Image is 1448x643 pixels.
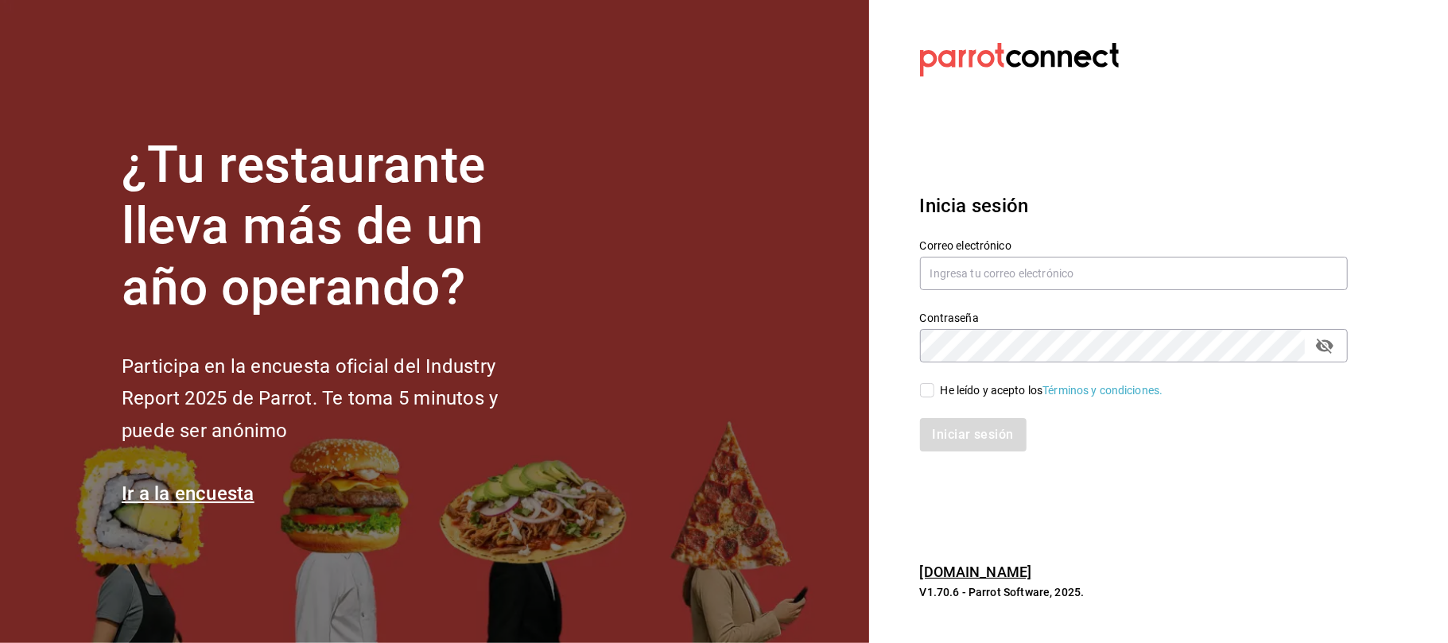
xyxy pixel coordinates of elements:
[941,382,1163,399] div: He leído y acepto los
[1042,384,1163,397] a: Términos y condiciones.
[1311,332,1338,359] button: passwordField
[122,135,551,318] h1: ¿Tu restaurante lleva más de un año operando?
[920,192,1348,220] h3: Inicia sesión
[920,257,1348,290] input: Ingresa tu correo electrónico
[920,564,1032,580] a: [DOMAIN_NAME]
[920,584,1348,600] p: V1.70.6 - Parrot Software, 2025.
[122,482,254,505] a: Ir a la encuesta
[920,241,1348,252] label: Correo electrónico
[122,351,551,447] h2: Participa en la encuesta oficial del Industry Report 2025 de Parrot. Te toma 5 minutos y puede se...
[920,313,1348,324] label: Contraseña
